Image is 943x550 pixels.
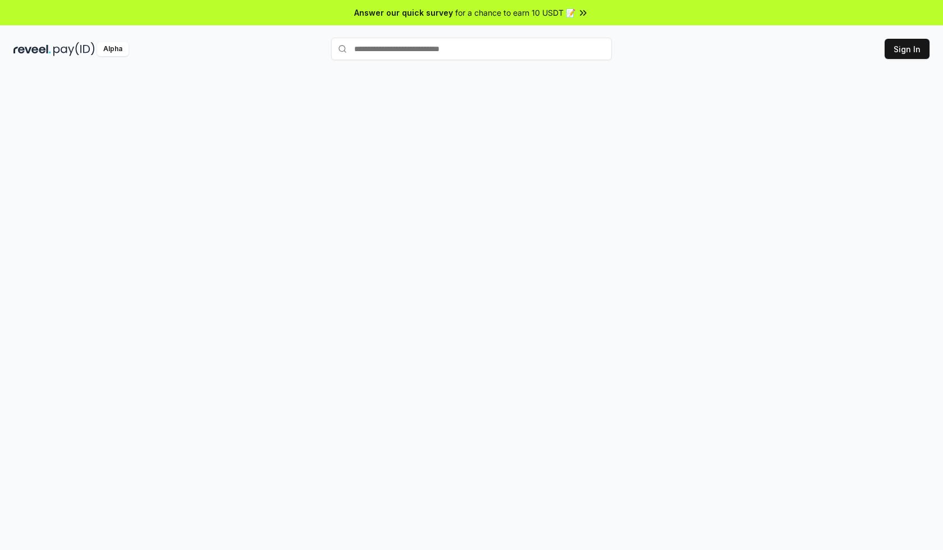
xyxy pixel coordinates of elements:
[885,39,930,59] button: Sign In
[354,7,453,19] span: Answer our quick survey
[53,42,95,56] img: pay_id
[13,42,51,56] img: reveel_dark
[97,42,129,56] div: Alpha
[455,7,575,19] span: for a chance to earn 10 USDT 📝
